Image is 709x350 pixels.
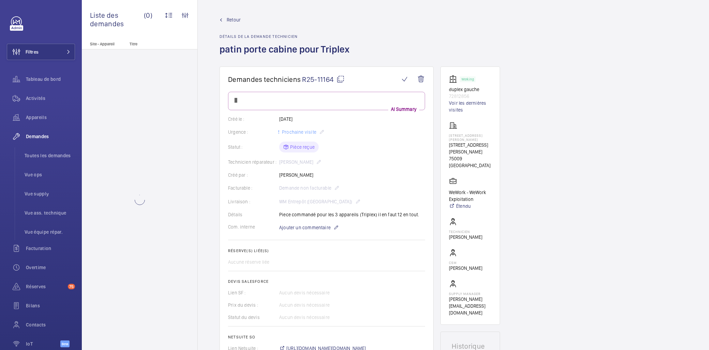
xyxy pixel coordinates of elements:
[462,78,474,81] p: Working
[90,11,144,28] span: Liste des demandes
[227,16,241,23] span: Retour
[449,234,482,240] p: [PERSON_NAME]
[449,189,492,203] p: WeWork - WeWork Exploitation
[449,142,492,155] p: [STREET_ADDRESS][PERSON_NAME]
[130,42,175,46] p: Titre
[449,203,492,209] a: Étendu
[26,302,75,309] span: Bilans
[302,75,345,84] span: R25-11164
[449,93,492,100] p: 72812856
[25,152,75,159] span: Toutes les demandes
[449,292,492,296] p: Supply manager
[220,43,353,67] h1: patin porte cabine pour Triplex
[26,48,39,55] span: Filtres
[449,86,492,93] p: duplex gauche
[228,335,425,339] h2: Netsuite SO
[228,75,301,84] span: Demandes techniciens
[220,34,353,39] h2: Détails de la demande technicien
[449,155,492,169] p: 75009 [GEOGRAPHIC_DATA]
[82,42,127,46] p: Site - Appareil
[449,75,460,83] img: elevator.svg
[449,230,482,234] p: Technicien
[449,100,492,113] a: Voir les dernières visites
[26,133,75,140] span: Demandes
[25,229,75,235] span: Vue équipe répar.
[60,340,70,347] span: Beta
[449,265,482,272] p: [PERSON_NAME]
[388,106,419,113] p: AI Summary
[449,296,492,316] p: [PERSON_NAME][EMAIL_ADDRESS][DOMAIN_NAME]
[452,343,489,350] h1: Historique
[228,279,425,284] h2: Devis Salesforce
[26,340,60,347] span: IoT
[68,284,75,289] span: 75
[25,209,75,216] span: Vue ass. technique
[7,44,75,60] button: Filtres
[26,321,75,328] span: Contacts
[228,248,425,253] h2: Réserve(s) liée(s)
[26,245,75,252] span: Facturation
[25,171,75,178] span: Vue ops
[449,133,492,142] p: [STREET_ADDRESS][PERSON_NAME]
[26,264,75,271] span: Overtime
[26,76,75,83] span: Tableau de bord
[279,224,331,231] span: Ajouter un commentaire
[26,95,75,102] span: Activités
[449,261,482,265] p: CSM
[26,283,65,290] span: Réserves
[26,114,75,121] span: Appareils
[25,190,75,197] span: Vue supply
